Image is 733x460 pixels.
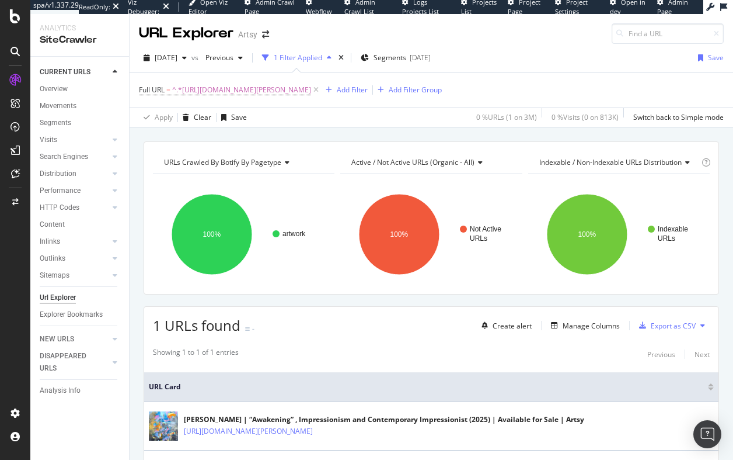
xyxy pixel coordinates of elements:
[139,23,233,43] div: URL Explorer
[340,184,520,285] div: A chart.
[184,426,313,437] a: [URL][DOMAIN_NAME][PERSON_NAME]
[40,185,109,197] a: Performance
[203,230,221,238] text: 100%
[217,108,247,127] button: Save
[374,53,406,63] span: Segments
[612,23,724,44] input: Find a URL
[40,117,121,129] a: Segments
[306,7,332,16] span: Webflow
[40,151,88,163] div: Search Engines
[201,49,247,67] button: Previous
[528,184,708,285] div: A chart.
[274,53,322,63] div: 1 Filter Applied
[647,347,675,361] button: Previous
[349,153,511,172] h4: Active / Not Active URLs
[629,108,724,127] button: Switch back to Simple mode
[40,33,120,47] div: SiteCrawler
[470,225,501,233] text: Not Active
[155,53,177,63] span: 2025 Sep. 4th
[238,29,257,40] div: Artsy
[40,269,69,282] div: Sitemaps
[694,350,710,359] div: Next
[40,117,71,129] div: Segments
[651,321,696,331] div: Export as CSV
[79,2,110,12] div: ReadOnly:
[194,112,211,122] div: Clear
[40,253,109,265] a: Outlinks
[257,49,336,67] button: 1 Filter Applied
[40,83,121,95] a: Overview
[470,234,487,243] text: URLs
[477,316,532,335] button: Create alert
[282,230,306,238] text: artwork
[153,316,240,335] span: 1 URLs found
[389,85,442,95] div: Add Filter Group
[153,347,239,361] div: Showing 1 to 1 of 1 entries
[40,23,120,33] div: Analytics
[658,234,675,243] text: URLs
[40,236,109,248] a: Inlinks
[40,350,109,375] a: DISAPPEARED URLS
[578,230,596,238] text: 100%
[373,83,442,97] button: Add Filter Group
[563,321,620,331] div: Manage Columns
[40,151,109,163] a: Search Engines
[139,85,165,95] span: Full URL
[537,153,699,172] h4: Indexable / Non-Indexable URLs Distribution
[40,185,81,197] div: Performance
[149,382,705,392] span: URL Card
[321,83,368,97] button: Add Filter
[552,112,619,122] div: 0 % Visits ( 0 on 813K )
[40,385,81,397] div: Analysis Info
[336,52,346,64] div: times
[410,53,431,63] div: [DATE]
[40,309,121,321] a: Explorer Bookmarks
[40,134,109,146] a: Visits
[139,108,173,127] button: Apply
[40,253,65,265] div: Outlinks
[40,66,109,78] a: CURRENT URLS
[694,347,710,361] button: Next
[40,236,60,248] div: Inlinks
[164,157,281,167] span: URLs Crawled By Botify By pagetype
[693,420,721,448] div: Open Intercom Messenger
[149,407,178,445] img: main image
[40,333,74,345] div: NEW URLS
[40,350,99,375] div: DISAPPEARED URLS
[40,219,121,231] a: Content
[337,85,368,95] div: Add Filter
[40,66,90,78] div: CURRENT URLS
[40,134,57,146] div: Visits
[356,49,435,67] button: Segments[DATE]
[40,100,76,112] div: Movements
[40,292,121,304] a: Url Explorer
[40,202,79,214] div: HTTP Codes
[634,316,696,335] button: Export as CSV
[647,350,675,359] div: Previous
[476,112,537,122] div: 0 % URLs ( 1 on 3M )
[245,327,250,331] img: Equal
[262,30,269,39] div: arrow-right-arrow-left
[40,333,109,345] a: NEW URLS
[184,414,584,425] div: [PERSON_NAME] | “Awakening” , Impressionism and Contemporary Impressionist (2025) | Available for...
[252,324,254,334] div: -
[191,53,201,63] span: vs
[390,230,409,238] text: 100%
[139,49,191,67] button: [DATE]
[40,219,65,231] div: Content
[166,85,170,95] span: =
[153,184,333,285] svg: A chart.
[539,157,682,167] span: Indexable / Non-Indexable URLs distribution
[546,319,620,333] button: Manage Columns
[231,112,247,122] div: Save
[40,269,109,282] a: Sitemaps
[201,53,233,63] span: Previous
[40,385,121,397] a: Analysis Info
[351,157,474,167] span: Active / Not Active URLs (organic - all)
[40,100,121,112] a: Movements
[633,112,724,122] div: Switch back to Simple mode
[40,83,68,95] div: Overview
[708,53,724,63] div: Save
[178,108,211,127] button: Clear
